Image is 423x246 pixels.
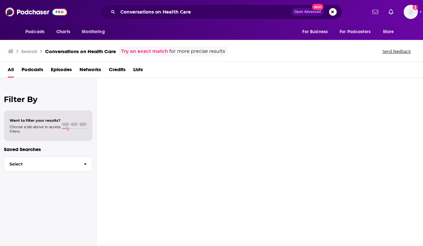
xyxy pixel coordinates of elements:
[21,48,37,54] h3: Search
[404,5,418,19] span: Logged in as SolComms
[5,6,67,18] img: Podchaser - Follow, Share and Rate Podcasts
[21,26,53,38] button: open menu
[22,64,43,78] a: Podcasts
[335,26,380,38] button: open menu
[133,64,143,78] a: Lists
[109,64,126,78] a: Credits
[10,125,61,134] span: Choose a tab above to access filters.
[118,7,291,17] input: Search podcasts, credits, & more...
[52,26,74,38] a: Charts
[121,48,168,55] a: Try an exact match
[291,8,324,16] button: Open AdvancedNew
[77,26,113,38] button: open menu
[4,146,92,152] p: Saved Searches
[51,64,72,78] a: Episodes
[169,48,225,55] span: for more precise results
[25,27,44,36] span: Podcasts
[56,27,70,36] span: Charts
[383,27,394,36] span: More
[302,27,328,36] span: For Business
[381,49,413,54] button: Send feedback
[4,95,92,104] h2: Filter By
[45,48,116,54] h3: Conversations on Health Care
[80,64,101,78] a: Networks
[386,6,396,17] a: Show notifications dropdown
[8,64,14,78] a: All
[298,26,336,38] button: open menu
[4,157,92,171] button: Select
[4,162,79,166] span: Select
[82,27,105,36] span: Monitoring
[294,10,321,14] span: Open Advanced
[404,5,418,19] button: Show profile menu
[312,4,324,10] span: New
[340,27,371,36] span: For Podcasters
[10,118,61,123] span: Want to filter your results?
[413,5,418,10] svg: Add a profile image
[100,5,342,19] div: Search podcasts, credits, & more...
[370,6,381,17] a: Show notifications dropdown
[404,5,418,19] img: User Profile
[379,26,402,38] button: open menu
